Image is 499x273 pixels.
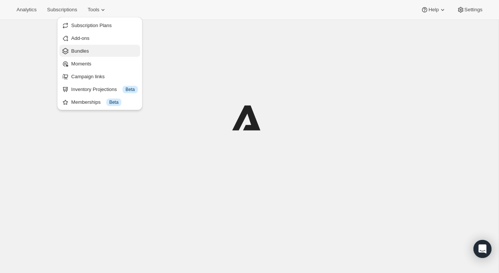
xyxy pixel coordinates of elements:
div: Inventory Projections [71,86,138,93]
span: Settings [464,7,482,13]
span: Subscriptions [47,7,77,13]
span: Add-ons [71,35,89,41]
button: Bundles [59,45,140,57]
button: Subscription Plans [59,19,140,31]
span: Help [428,7,439,13]
button: Help [416,5,451,15]
span: Analytics [17,7,36,13]
span: Moments [71,61,91,67]
span: Campaign links [71,74,105,79]
span: Beta [126,86,135,93]
button: Settings [452,5,487,15]
button: Tools [83,5,111,15]
div: Open Intercom Messenger [473,240,491,258]
button: Analytics [12,5,41,15]
span: Bundles [71,48,89,54]
button: Subscriptions [42,5,82,15]
span: Subscription Plans [71,23,112,28]
button: Add-ons [59,32,140,44]
div: Memberships [71,99,138,106]
button: Moments [59,58,140,70]
span: Beta [109,99,119,105]
button: Memberships [59,96,140,108]
span: Tools [88,7,99,13]
button: Inventory Projections [59,83,140,95]
button: Campaign links [59,70,140,82]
